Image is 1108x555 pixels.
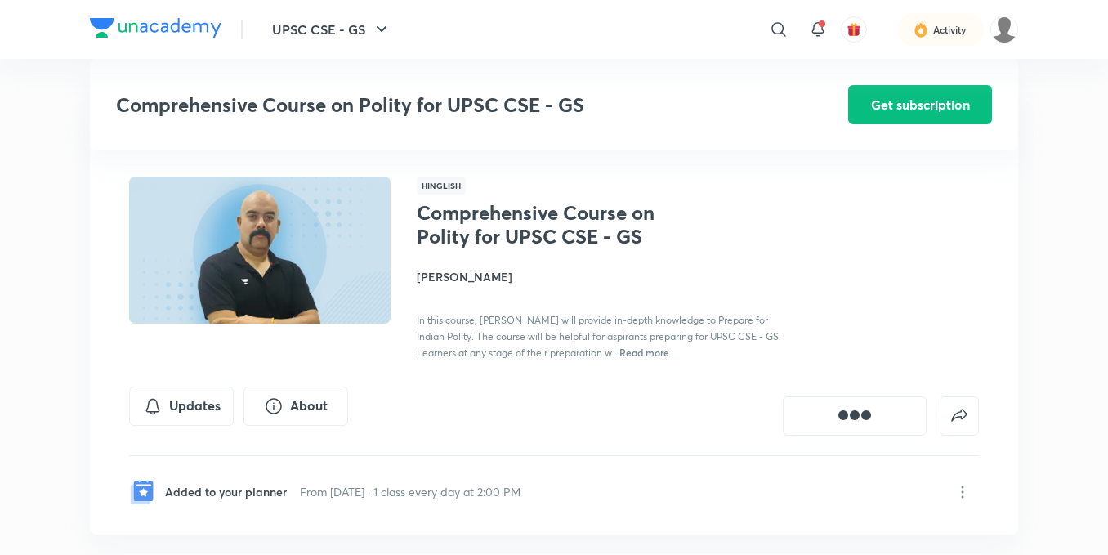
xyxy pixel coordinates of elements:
img: Company Logo [90,18,221,38]
img: Thumbnail [127,175,393,325]
img: avatar [847,22,861,37]
button: avatar [841,16,867,43]
button: Get subscription [848,85,992,124]
button: Updates [129,387,234,426]
h1: Comprehensive Course on Polity for UPSC CSE - GS [417,201,684,248]
button: About [243,387,348,426]
img: activity [914,20,928,39]
span: Read more [619,346,669,359]
h3: Comprehensive Course on Polity for UPSC CSE - GS [116,93,756,117]
span: In this course, [PERSON_NAME] will provide in-depth knowledge to Prepare for Indian Polity. The c... [417,314,781,359]
p: From [DATE] · 1 class every day at 2:00 PM [300,483,520,500]
button: false [940,396,979,436]
p: Added to your planner [165,483,287,500]
span: Hinglish [417,177,466,195]
button: [object Object] [783,396,927,436]
h4: [PERSON_NAME] [417,268,783,285]
img: Saurav Kumar [990,16,1018,43]
a: Company Logo [90,18,221,42]
button: UPSC CSE - GS [262,13,401,46]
